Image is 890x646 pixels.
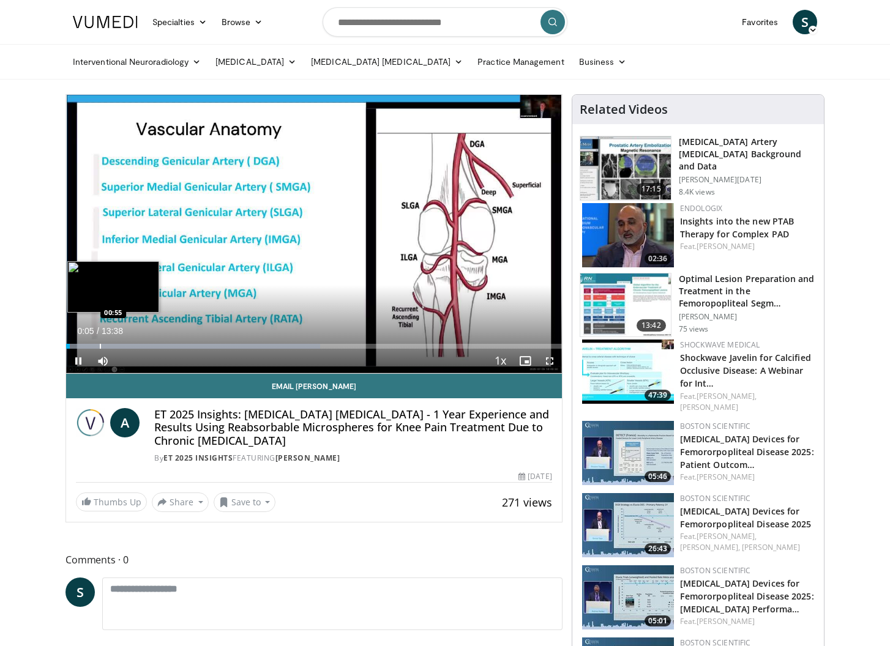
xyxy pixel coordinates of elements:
[697,391,757,401] a: [PERSON_NAME],
[680,241,814,252] div: Feat.
[680,472,814,483] div: Feat.
[697,616,755,626] a: [PERSON_NAME]
[645,543,671,554] span: 26:43
[67,261,159,313] img: image.jpeg
[65,552,563,568] span: Comments 0
[679,187,715,197] p: 8.4K views
[680,340,760,350] a: Shockwave Medical
[582,421,674,485] a: 05:46
[97,326,99,336] span: /
[110,408,140,437] a: A
[580,273,817,338] a: 13:42 Optimal Lesion Preparation and Treatment in the Femoropopliteal Segm… [PERSON_NAME] 75 views
[208,50,304,74] a: [MEDICAL_DATA]
[582,340,674,404] a: 47:39
[680,421,751,431] a: Boston Scientific
[214,492,276,512] button: Save to
[680,203,723,213] a: Endologix
[645,471,671,482] span: 05:46
[742,542,800,552] a: [PERSON_NAME]
[637,183,666,195] span: 17:15
[66,344,562,349] div: Progress Bar
[580,136,671,200] img: 2c9e911a-87a5-4113-a55f-40ade2b86016.150x105_q85_crop-smart_upscale.jpg
[679,136,817,173] h3: [MEDICAL_DATA] Artery [MEDICAL_DATA] Background and Data
[152,492,209,512] button: Share
[645,390,671,401] span: 47:39
[680,577,814,615] a: [MEDICAL_DATA] Devices for Femororpopliteal Disease 2025: [MEDICAL_DATA] Performa…
[275,453,340,463] a: [PERSON_NAME]
[680,352,811,389] a: Shockwave Javelin for Calcified Occlusive Disease: A Webinar for Int…
[65,50,208,74] a: Interventional Neuroradiology
[582,565,674,629] a: 05:01
[580,136,817,201] a: 17:15 [MEDICAL_DATA] Artery [MEDICAL_DATA] Background and Data [PERSON_NAME][DATE] 8.4K views
[680,542,740,552] a: [PERSON_NAME],
[76,408,105,437] img: ET 2025 Insights
[77,326,94,336] span: 0:05
[645,253,671,264] span: 02:36
[645,615,671,626] span: 05:01
[66,374,562,398] a: Email [PERSON_NAME]
[637,319,666,332] span: 13:42
[66,95,562,374] video-js: Video Player
[580,273,671,337] img: 4c7844c8-661b-4c7d-b276-446eb98cb95f.150x105_q85_crop-smart_upscale.jpg
[304,50,470,74] a: [MEDICAL_DATA] [MEDICAL_DATA]
[513,349,537,373] button: Enable picture-in-picture mode
[680,531,814,553] div: Feat.
[680,493,751,503] a: Boston Scientific
[697,472,755,482] a: [PERSON_NAME]
[582,340,674,404] img: b6027518-5ffe-4ee4-924d-fd30ddda678f.150x105_q85_crop-smart_upscale.jpg
[582,203,674,267] a: 02:36
[102,326,123,336] span: 13:38
[582,493,674,557] a: 26:43
[680,215,795,240] a: Insights into the new PTAB Therapy for Complex PAD
[582,203,674,267] img: 38a6713b-8f91-4441-95cd-eca4fd8431fd.150x105_q85_crop-smart_upscale.jpg
[680,402,738,412] a: [PERSON_NAME]
[680,391,814,413] div: Feat.
[518,471,552,482] div: [DATE]
[679,312,817,322] p: [PERSON_NAME]
[697,531,757,541] a: [PERSON_NAME],
[679,175,817,185] p: [PERSON_NAME][DATE]
[572,50,634,74] a: Business
[163,453,233,463] a: ET 2025 Insights
[154,453,552,464] div: By FEATURING
[65,577,95,607] a: S
[470,50,571,74] a: Practice Management
[735,10,785,34] a: Favorites
[680,505,812,530] a: [MEDICAL_DATA] Devices for Femororpopliteal Disease 2025
[680,616,814,627] div: Feat.
[73,16,138,28] img: VuMedi Logo
[214,10,271,34] a: Browse
[154,408,552,448] h4: ET 2025 Insights: [MEDICAL_DATA] [MEDICAL_DATA] - 1 Year Experience and Results Using Reabsorbabl...
[488,349,513,373] button: Playback Rate
[582,493,674,557] img: 142608a3-2d4c-41b5-acf6-ad874b7ae290.150x105_q85_crop-smart_upscale.jpg
[793,10,817,34] a: S
[323,7,567,37] input: Search topics, interventions
[91,349,115,373] button: Mute
[582,565,674,629] img: cc28d935-054a-4429-a73f-18a09d638c96.150x105_q85_crop-smart_upscale.jpg
[502,495,552,510] span: 271 views
[697,241,755,251] a: [PERSON_NAME]
[76,492,147,511] a: Thumbs Up
[537,349,562,373] button: Fullscreen
[679,273,817,310] h3: Optimal Lesion Preparation and Treatment in the Femoropopliteal Segm…
[680,433,814,470] a: [MEDICAL_DATA] Devices for Femororpopliteal Disease 2025: Patient Outcom…
[66,349,91,373] button: Pause
[582,421,674,485] img: 895c61b3-3485-488f-b44b-081445145de9.150x105_q85_crop-smart_upscale.jpg
[145,10,214,34] a: Specialties
[580,102,668,117] h4: Related Videos
[679,324,709,334] p: 75 views
[680,565,751,576] a: Boston Scientific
